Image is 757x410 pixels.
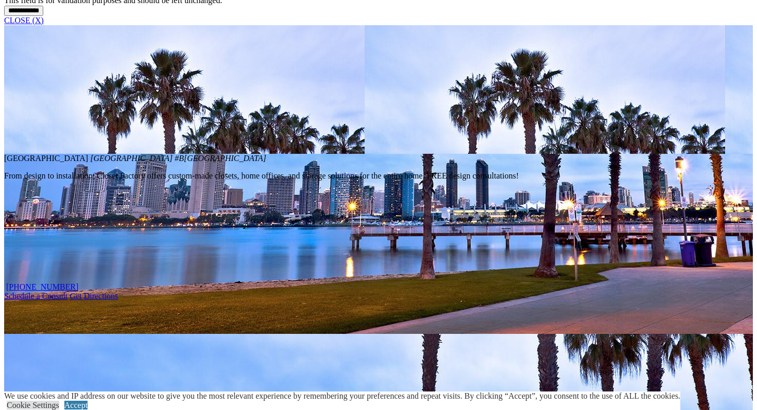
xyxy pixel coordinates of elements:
[4,292,68,300] a: Schedule a Consult
[70,292,118,300] a: Click Get Directions to get location on google map
[184,154,266,163] span: [GEOGRAPHIC_DATA]
[6,282,78,291] a: [PHONE_NUMBER]
[4,154,88,163] span: [GEOGRAPHIC_DATA]
[4,171,753,181] p: From design to installation, Closet Factory offers custom-made closets, home offices, and storage...
[4,16,44,25] a: CLOSE (X)
[4,391,680,401] div: We use cookies and IP address on our website to give you the most relevant experience by remember...
[64,401,88,409] a: Accept
[7,401,59,409] a: Cookie Settings
[90,154,266,163] em: [GEOGRAPHIC_DATA] #B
